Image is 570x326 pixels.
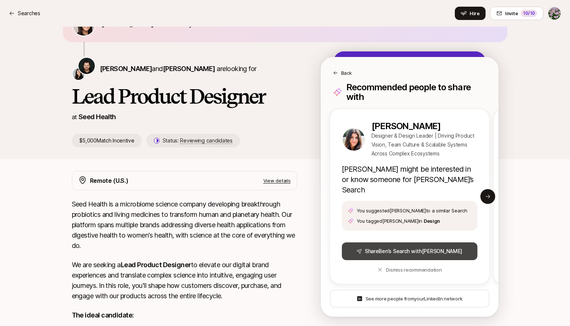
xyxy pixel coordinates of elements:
[490,7,543,20] button: Invite10/10
[79,113,116,121] a: Seed Health
[342,263,477,276] button: Dismiss recommendation
[121,261,191,269] strong: Lead Product Designer
[79,58,95,74] img: Ben Grove
[152,65,215,73] span: and
[342,242,477,260] button: ShareBen’s Search with[PERSON_NAME]
[371,121,477,131] a: [PERSON_NAME]
[366,295,463,302] span: See more people from LinkedIn
[263,177,291,184] p: View details
[72,199,297,251] p: Seed Health is a microbiome science company developing breakthrough probiotics and living medicin...
[470,10,480,17] span: Hire
[100,64,257,74] p: are looking for
[163,65,215,73] span: [PERSON_NAME]
[548,7,561,20] button: Camille Muson
[343,128,365,151] img: fb2c8a48_6619_4245_b675_75c096addbec.jpg
[455,7,486,20] button: Hire
[424,218,440,224] span: Design
[72,85,297,107] h1: Lead Product Designer
[341,69,352,77] p: Back
[18,9,40,18] p: Searches
[414,296,424,302] span: your
[357,217,440,225] span: You tagged [PERSON_NAME] in
[371,131,477,158] p: Designer & Design Leader | Driving Product Vision, Team Culture & Scalable Systems Across Complex...
[72,134,142,147] p: $5,000 Match Incentive
[521,10,537,17] div: 10 /10
[90,176,129,185] p: Remote (U.S.)
[72,311,134,319] strong: The ideal candidate:
[357,207,467,214] span: You suggested [PERSON_NAME] to a similar Search
[346,83,486,102] p: Recommended people to share with
[100,65,152,73] span: [PERSON_NAME]
[505,10,518,17] span: Invite
[73,68,84,80] img: Jennifer Lee
[72,112,77,122] p: at
[444,296,462,302] span: network
[330,290,489,307] button: See more people fromyourLinkedIn network
[163,136,233,145] p: Status:
[72,260,297,301] p: We are seeking a to elevate our digital brand experiences and translate complex science into intu...
[548,7,561,20] img: Camille Muson
[180,137,232,144] span: Reviewing candidates
[342,164,477,195] p: [PERSON_NAME] might be interested in or know someone for [PERSON_NAME]’s Search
